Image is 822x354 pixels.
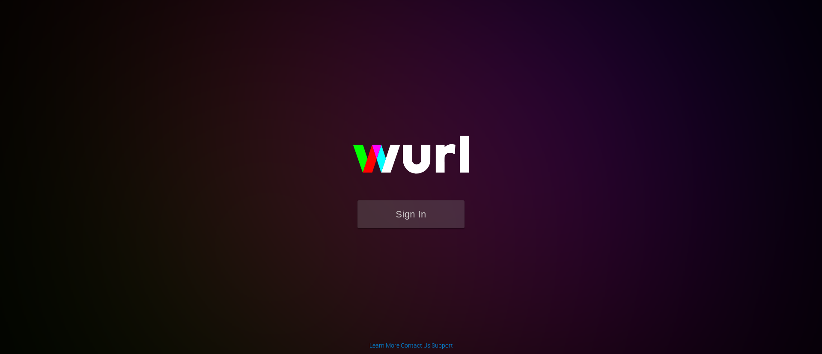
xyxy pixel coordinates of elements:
button: Sign In [357,200,465,228]
img: wurl-logo-on-black-223613ac3d8ba8fe6dc639794a292ebdb59501304c7dfd60c99c58986ef67473.svg [325,117,497,200]
a: Support [432,342,453,349]
div: | | [369,341,453,350]
a: Learn More [369,342,399,349]
a: Contact Us [401,342,430,349]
